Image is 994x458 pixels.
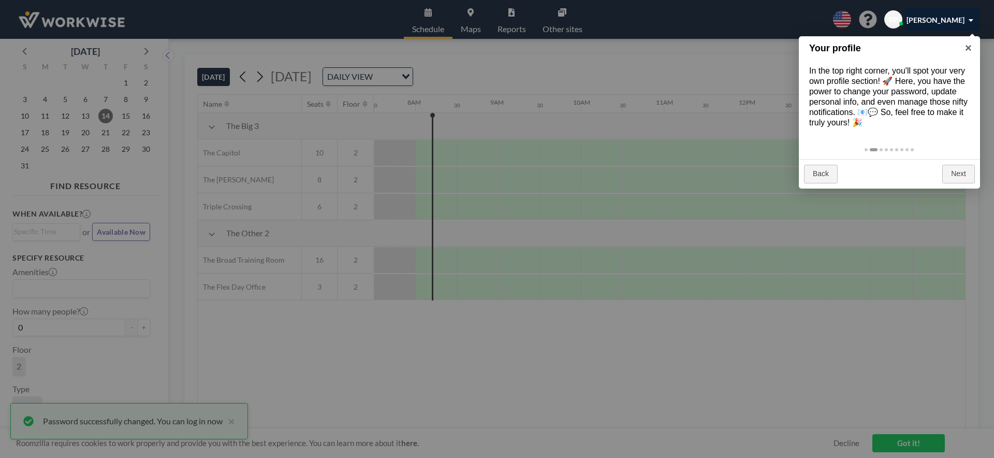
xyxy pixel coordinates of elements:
[957,36,980,60] a: ×
[799,55,980,138] div: In the top right corner, you'll spot your very own profile section! 🚀 Here, you have the power to...
[804,165,838,183] a: Back
[889,15,898,24] span: BP
[942,165,975,183] a: Next
[809,41,954,55] h1: Your profile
